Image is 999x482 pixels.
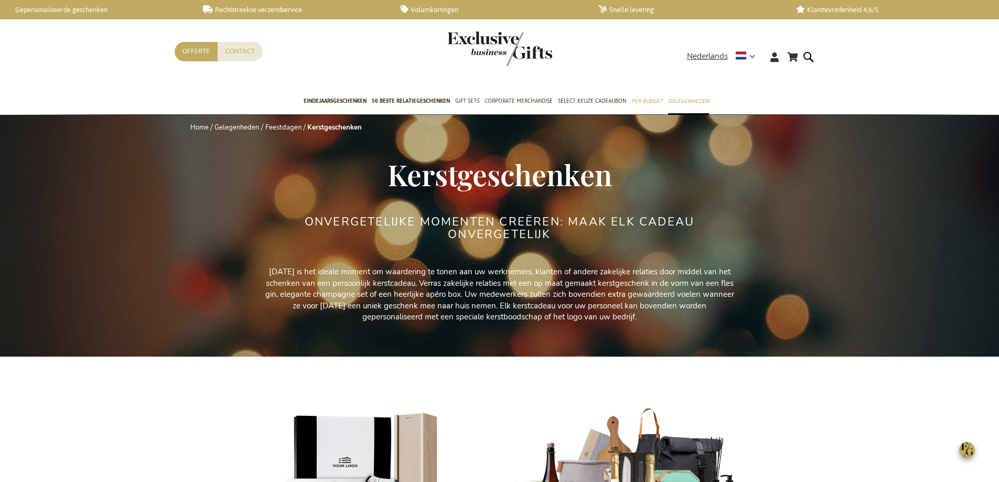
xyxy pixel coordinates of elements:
a: Gelegenheden [214,123,259,132]
p: [DATE] is het ideale moment om waardering te tonen aan uw werknemers, klanten of andere zakelijke... [264,266,736,323]
a: Gepersonaliseerde geschenken [5,5,186,14]
a: store logo [447,31,500,66]
span: Eindejaarsgeschenken [304,95,367,106]
span: Gift Sets [455,95,479,106]
span: 50 beste relatiegeschenken [372,95,450,106]
img: Exclusive Business gifts logo [447,31,552,66]
strong: Kerstgeschenken [307,123,362,132]
span: Gelegenheden [668,95,709,106]
a: Feestdagen [265,123,302,132]
span: Per Budget [631,95,663,106]
span: Select Keuze Cadeaubon [558,95,626,106]
a: Home [190,123,209,132]
a: Volumkortingen [401,5,582,14]
a: Offerte [175,42,218,61]
span: Corporate Merchandise [485,95,553,106]
span: Kerstgeschenken [388,155,612,194]
span: Nederlands [687,50,728,62]
h2: ONVERGETELIJKE MOMENTEN CREËREN: MAAK ELK CADEAU ONVERGETELIJK [303,216,696,241]
a: Rechtstreekse verzendservice [203,5,384,14]
a: Klanttevredenheid 4,6/5 [796,5,977,14]
div: Nederlands [687,50,762,62]
a: Contact [218,42,263,61]
a: Snelle levering [598,5,779,14]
